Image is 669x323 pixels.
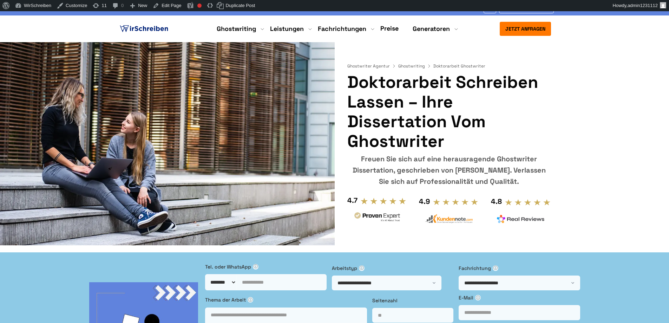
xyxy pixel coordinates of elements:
div: Freuen Sie sich auf eine herausragende Ghostwriter Dissertation, geschrieben von [PERSON_NAME]. V... [347,153,551,187]
a: Ghostwriter Agentur [347,63,397,69]
label: Tel. oder WhatsApp [205,263,327,271]
a: Generatoren [413,25,450,33]
img: stars [433,198,479,206]
div: 4.9 [419,196,430,207]
img: provenexpert [353,211,401,224]
h1: Doktorarbeit schreiben lassen – Ihre Dissertation vom Ghostwriter [347,72,551,151]
label: Thema der Arbeit [205,296,367,304]
button: Jetzt anfragen [500,22,551,36]
span: ⓘ [253,264,258,270]
a: Ghostwriting [217,25,256,33]
label: Arbeitstyp [332,264,453,272]
a: Preise [380,24,399,32]
div: Focus keyphrase not set [197,4,202,8]
span: ⓘ [248,297,253,303]
span: ⓘ [493,265,498,271]
img: logo ghostwriter-österreich [118,24,170,34]
span: admin1231112 [628,3,658,8]
a: Leistungen [270,25,304,33]
span: ⓘ [359,265,365,271]
label: Seitenzahl [372,297,453,304]
a: Ghostwriting [398,63,432,69]
img: realreviews [497,215,545,223]
div: 4.8 [491,196,502,207]
span: Doktorarbeit Ghostwriter [433,63,485,69]
a: Fachrichtungen [318,25,366,33]
img: kundennote [425,214,473,224]
img: stars [360,197,406,205]
label: Fachrichtung [459,264,580,272]
label: E-Mail [459,294,580,302]
img: stars [505,199,551,206]
div: 4.7 [347,195,358,206]
span: ⓘ [475,295,481,301]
